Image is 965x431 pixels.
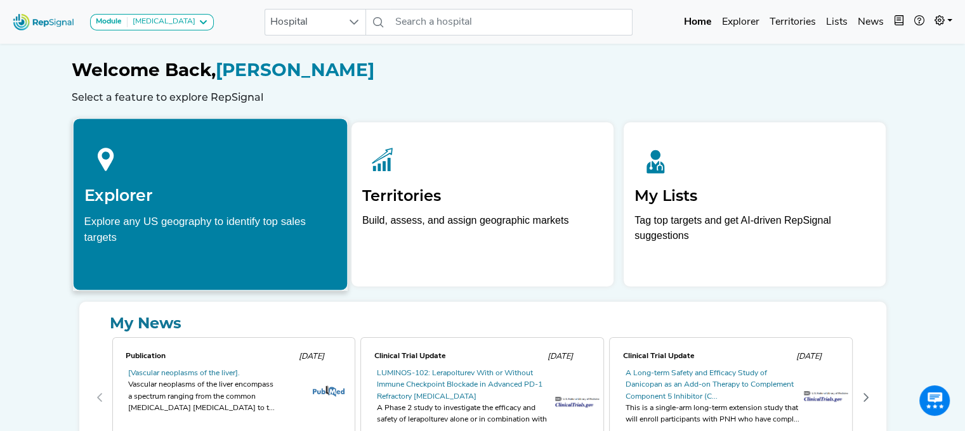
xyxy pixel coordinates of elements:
[313,385,345,397] img: pubmed_logo.fab3c44c.png
[362,187,603,205] h2: Territories
[351,122,614,286] a: TerritoriesBuild, assess, and assign geographic markets
[547,352,572,361] span: [DATE]
[634,187,875,205] h2: My Lists
[84,186,336,205] h2: Explorer
[128,370,240,377] a: [Vascular neoplasms of the liver].
[298,352,324,361] span: [DATE]
[717,10,765,35] a: Explorer
[622,352,694,360] span: Clinical Trial Update
[634,213,875,250] p: Tag top targets and get AI-driven RepSignal suggestions
[889,10,909,35] button: Intel Book
[625,370,793,401] a: A Long-term Safety and Efficacy Study of Danicopan as an Add-on Therapy to Complement Component 5...
[72,118,348,290] a: ExplorerExplore any US geography to identify top sales targets
[376,370,542,401] a: LUMINOS-102: Lerapolturev With or Without Immune Checkpoint Blockade in Advanced PD-1 Refractory ...
[128,17,195,27] div: [MEDICAL_DATA]
[72,59,216,80] span: Welcome Back,
[265,10,341,35] span: Hospital
[374,352,445,360] span: Clinical Trial Update
[84,213,336,245] div: Explore any US geography to identify top sales targets
[96,18,122,25] strong: Module
[128,379,302,414] div: Vascular neoplasms of the liver encompass a spectrum ranging from the common [MEDICAL_DATA] [MEDI...
[765,10,821,35] a: Territories
[390,9,633,35] input: Search a hospital
[821,10,853,35] a: Lists
[72,91,894,103] h6: Select a feature to explore RepSignal
[624,122,886,286] a: My ListsTag top targets and get AI-driven RepSignal suggestions
[856,387,876,408] button: Next Page
[625,402,799,426] div: This is a single-arm long-term extension study that will enroll participants with PNH who have co...
[72,60,894,81] h1: [PERSON_NAME]
[796,352,821,361] span: [DATE]
[90,14,214,30] button: Module[MEDICAL_DATA]
[555,397,600,408] img: trials_logo.af2b3be5.png
[89,312,876,335] a: My News
[853,10,889,35] a: News
[362,213,603,250] p: Build, assess, and assign geographic markets
[679,10,717,35] a: Home
[804,391,848,402] img: trials_logo.af2b3be5.png
[126,352,166,360] span: Publication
